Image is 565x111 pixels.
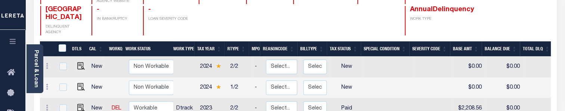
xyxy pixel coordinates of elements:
[40,41,54,57] th: &nbsp;&nbsp;&nbsp;&nbsp;&nbsp;&nbsp;&nbsp;&nbsp;&nbsp;&nbsp;
[197,57,227,77] td: 2024
[106,41,122,57] th: WorkQ
[148,6,151,13] span: -
[252,57,263,77] td: -
[216,64,221,69] img: Star.svg
[122,41,173,57] th: Work Status
[453,57,485,77] td: $0.00
[453,77,485,98] td: $0.00
[409,41,450,57] th: Severity Code: activate to sort column ascending
[46,6,82,21] span: [GEOGRAPHIC_DATA]
[97,16,134,22] p: IN BANKRUPTCY
[88,57,109,77] td: New
[330,57,363,77] td: New
[46,24,83,35] p: DELINQUENT AGENCY
[485,77,523,98] td: $0.00
[227,77,252,98] td: 1/2
[327,41,361,57] th: Tax Status: activate to sort column ascending
[112,106,121,111] a: DEL
[88,77,109,98] td: New
[330,77,363,98] td: New
[69,41,86,57] th: DTLS
[148,16,190,22] p: LOAN SEVERITY CODE
[297,41,327,57] th: BillType: activate to sort column ascending
[227,57,252,77] td: 2/2
[224,41,249,57] th: RType: activate to sort column ascending
[170,41,194,57] th: Work Type
[252,77,263,98] td: -
[410,16,447,22] p: WORK TYPE
[33,50,38,88] a: Parcel & Loan
[249,41,260,57] th: MPO
[216,85,221,89] img: Star.svg
[197,77,227,98] td: 2024
[194,41,224,57] th: Tax Year: activate to sort column ascending
[482,41,520,57] th: Balance Due: activate to sort column ascending
[54,41,69,57] th: &nbsp;
[485,57,523,77] td: $0.00
[450,41,482,57] th: Base Amt: activate to sort column ascending
[86,41,106,57] th: CAL: activate to sort column ascending
[361,41,409,57] th: Special Condition: activate to sort column ascending
[520,41,553,57] th: Total DLQ: activate to sort column ascending
[97,6,99,13] span: -
[410,6,474,13] span: AnnualDelinquency
[260,41,297,57] th: ReasonCode: activate to sort column ascending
